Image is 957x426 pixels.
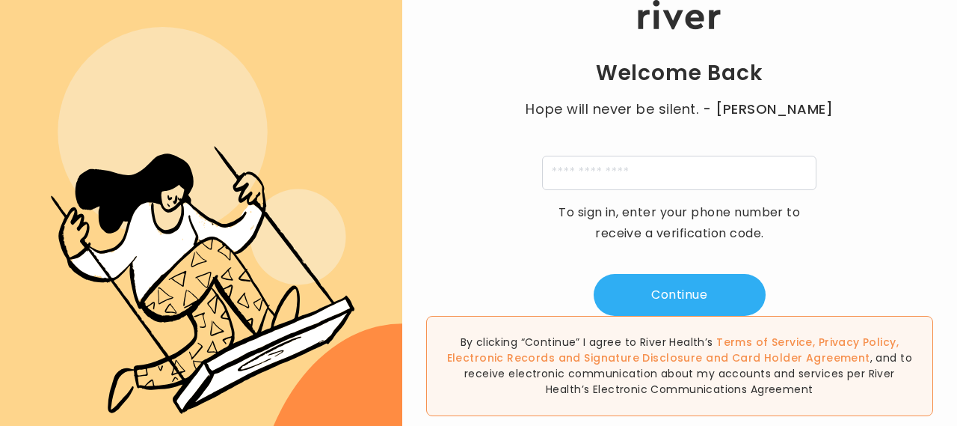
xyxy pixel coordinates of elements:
a: Electronic Records and Signature Disclosure [447,350,703,365]
p: To sign in, enter your phone number to receive a verification code. [549,202,810,244]
p: Hope will never be silent. [511,99,848,120]
div: By clicking “Continue” I agree to River Health’s [426,316,933,416]
button: Continue [594,274,766,316]
a: Terms of Service [716,335,813,350]
span: , , and [447,335,899,365]
span: , and to receive electronic communication about my accounts and services per River Health’s Elect... [464,350,912,397]
h1: Welcome Back [596,60,763,87]
span: - [PERSON_NAME] [703,99,833,120]
a: Card Holder Agreement [732,350,870,365]
a: Privacy Policy [819,335,896,350]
